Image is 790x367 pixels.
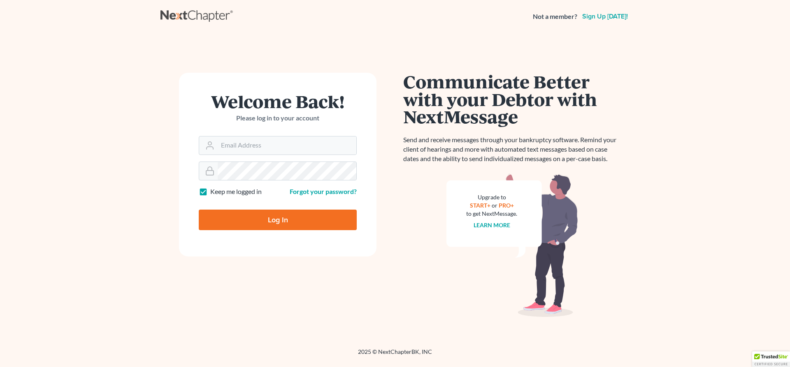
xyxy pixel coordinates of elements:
h1: Welcome Back! [199,92,357,110]
input: Log In [199,210,357,230]
a: Forgot your password? [290,187,357,195]
p: Please log in to your account [199,113,357,123]
a: START+ [470,202,490,209]
p: Send and receive messages through your bankruptcy software. Remind your client of hearings and mo... [403,135,621,164]
a: PRO+ [499,202,514,209]
a: Learn more [474,222,510,229]
div: Upgrade to [466,193,517,201]
label: Keep me logged in [210,187,262,196]
a: Sign up [DATE]! [581,13,630,20]
div: to get NextMessage. [466,210,517,218]
strong: Not a member? [533,12,577,21]
img: nextmessage_bg-59042aed3d76b12b5cd301f8e5b87938c9018125f34e5fa2b7a6b67550977c72.svg [446,173,578,317]
span: or [492,202,497,209]
div: 2025 © NextChapterBK, INC [160,348,630,362]
input: Email Address [218,136,356,155]
div: TrustedSite Certified [752,351,790,367]
h1: Communicate Better with your Debtor with NextMessage [403,73,621,125]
